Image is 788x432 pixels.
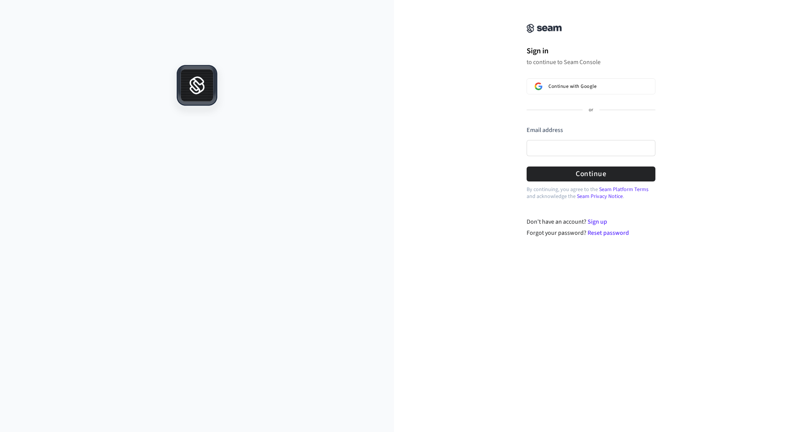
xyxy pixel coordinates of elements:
a: Seam Privacy Notice [577,193,623,200]
div: Don't have an account? [527,217,656,226]
div: Forgot your password? [527,228,656,237]
label: Email address [527,126,563,134]
a: Seam Platform Terms [599,186,648,193]
h1: Sign in [527,45,655,57]
span: Continue with Google [548,83,596,89]
button: Sign in with GoogleContinue with Google [527,78,655,94]
button: Continue [527,167,655,181]
a: Sign up [588,218,607,226]
img: Sign in with Google [535,82,542,90]
a: Reset password [588,229,629,237]
p: to continue to Seam Console [527,58,655,66]
img: Seam Console [527,24,562,33]
p: or [589,107,593,114]
p: By continuing, you agree to the and acknowledge the . [527,186,655,200]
